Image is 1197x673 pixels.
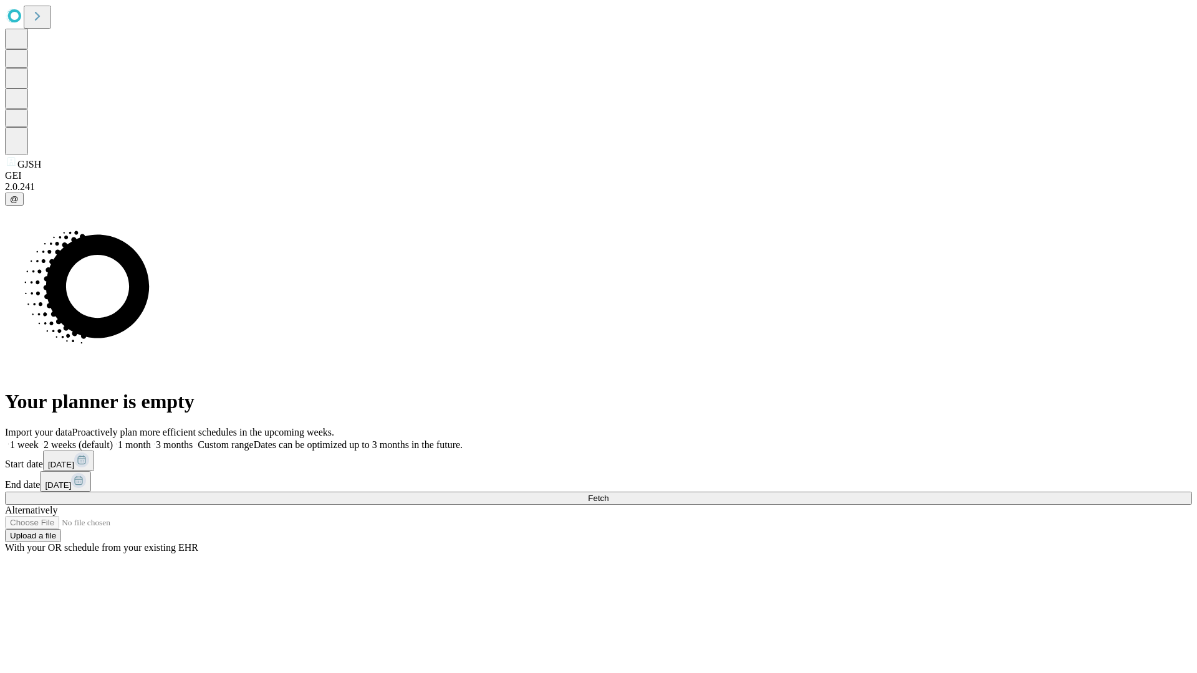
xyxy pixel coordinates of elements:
div: GEI [5,170,1192,181]
button: @ [5,193,24,206]
span: [DATE] [45,480,71,490]
span: Dates can be optimized up to 3 months in the future. [254,439,463,450]
span: [DATE] [48,460,74,469]
div: End date [5,471,1192,492]
span: @ [10,194,19,204]
button: Upload a file [5,529,61,542]
span: 3 months [156,439,193,450]
span: GJSH [17,159,41,169]
span: With your OR schedule from your existing EHR [5,542,198,553]
h1: Your planner is empty [5,390,1192,413]
span: Import your data [5,427,72,437]
span: Fetch [588,494,608,503]
span: 1 week [10,439,39,450]
button: [DATE] [40,471,91,492]
span: Custom range [198,439,253,450]
span: 1 month [118,439,151,450]
button: Fetch [5,492,1192,505]
span: Alternatively [5,505,57,515]
span: 2 weeks (default) [44,439,113,450]
div: Start date [5,451,1192,471]
div: 2.0.241 [5,181,1192,193]
button: [DATE] [43,451,94,471]
span: Proactively plan more efficient schedules in the upcoming weeks. [72,427,334,437]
